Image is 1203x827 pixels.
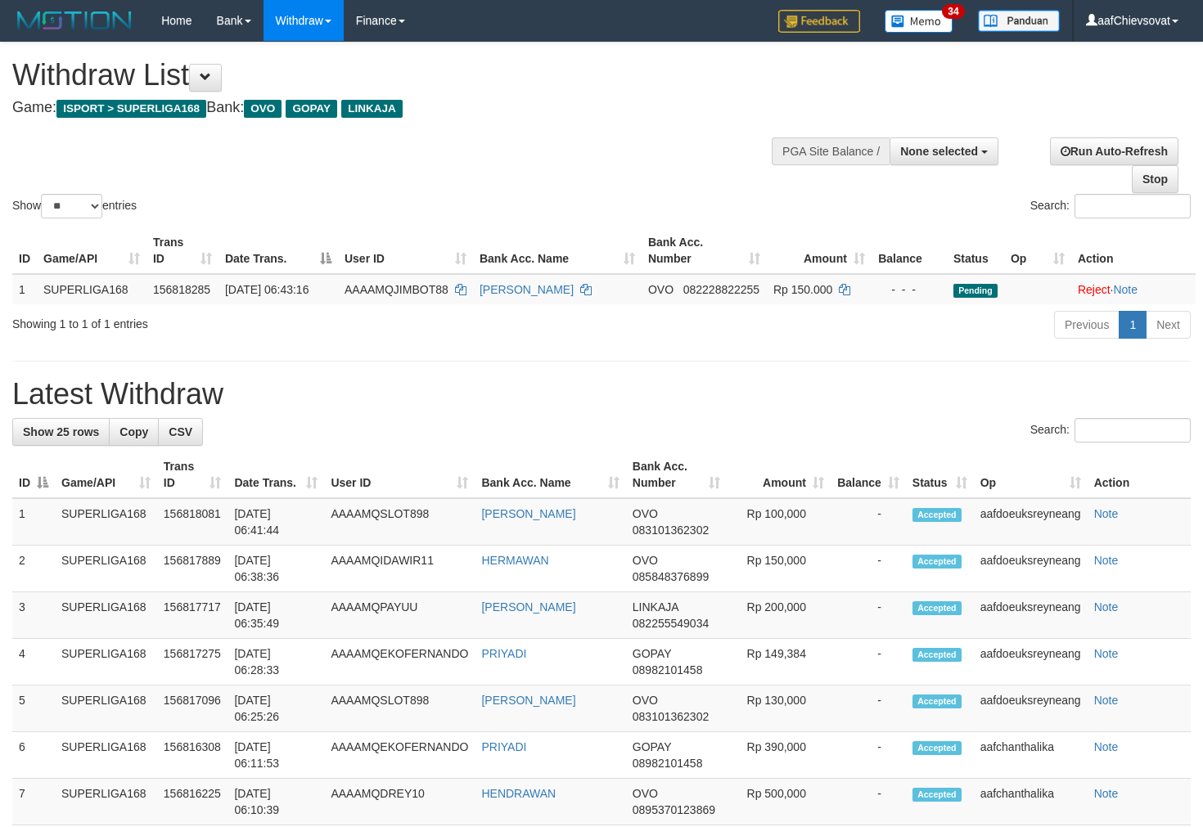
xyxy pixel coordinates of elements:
td: AAAAMQEKOFERNANDO [324,639,475,685]
label: Search: [1030,418,1191,443]
td: AAAAMQEKOFERNANDO [324,732,475,779]
td: Rp 390,000 [727,732,831,779]
button: None selected [890,137,998,165]
td: 156817717 [157,592,228,639]
td: 4 [12,639,55,685]
a: [PERSON_NAME] [480,283,574,296]
td: aafdoeuksreyneang [974,639,1088,685]
td: - [831,592,906,639]
span: Accepted [912,741,962,755]
span: OVO [244,100,282,118]
input: Search: [1075,194,1191,218]
th: Action [1071,227,1196,274]
span: OVO [633,787,658,800]
th: Amount: activate to sort column ascending [727,452,831,498]
span: Copy 083101362302 to clipboard [633,710,709,723]
img: Feedback.jpg [778,10,860,33]
td: SUPERLIGA168 [55,498,157,546]
span: GOPAY [633,740,671,753]
span: AAAAMQJIMBOT88 [345,283,448,296]
td: 2 [12,546,55,592]
th: Game/API: activate to sort column ascending [37,227,146,274]
span: Pending [953,284,998,298]
th: ID: activate to sort column descending [12,452,55,498]
img: panduan.png [978,10,1060,32]
a: Show 25 rows [12,418,110,446]
th: Date Trans.: activate to sort column descending [219,227,338,274]
td: 7 [12,779,55,825]
td: aafdoeuksreyneang [974,546,1088,592]
span: 156818285 [153,283,210,296]
td: 156818081 [157,498,228,546]
td: - [831,498,906,546]
span: Accepted [912,648,962,662]
span: Copy 085848376899 to clipboard [633,570,709,583]
td: AAAAMQSLOT898 [324,685,475,732]
a: Note [1094,554,1119,567]
span: CSV [169,425,192,438]
th: User ID: activate to sort column ascending [324,452,475,498]
td: SUPERLIGA168 [55,639,157,685]
td: Rp 150,000 [727,546,831,592]
th: Game/API: activate to sort column ascending [55,452,157,498]
td: - [831,732,906,779]
span: [DATE] 06:43:16 [225,283,309,296]
span: Accepted [912,788,962,802]
a: Next [1146,311,1191,339]
td: [DATE] 06:41:44 [228,498,324,546]
div: - - - [878,281,940,298]
a: HERMAWAN [481,554,548,567]
a: Note [1113,283,1138,296]
td: 156817889 [157,546,228,592]
h4: Game: Bank: [12,100,786,116]
span: GOPAY [633,647,671,660]
th: User ID: activate to sort column ascending [338,227,473,274]
span: Accepted [912,694,962,708]
input: Search: [1075,418,1191,443]
td: Rp 130,000 [727,685,831,732]
td: 6 [12,732,55,779]
a: Note [1094,740,1119,753]
a: HENDRAWAN [481,787,556,800]
span: OVO [633,507,658,520]
td: Rp 100,000 [727,498,831,546]
th: Op: activate to sort column ascending [974,452,1088,498]
td: 3 [12,592,55,639]
span: Accepted [912,555,962,569]
td: 1 [12,274,37,304]
th: Bank Acc. Name: activate to sort column ascending [475,452,625,498]
td: - [831,779,906,825]
a: [PERSON_NAME] [481,600,575,614]
td: AAAAMQIDAWIR11 [324,546,475,592]
span: None selected [900,145,978,158]
span: Copy 082228822255 to clipboard [683,283,759,296]
td: 156816308 [157,732,228,779]
th: Bank Acc. Number: activate to sort column ascending [642,227,767,274]
th: Status [947,227,1004,274]
span: ISPORT > SUPERLIGA168 [56,100,206,118]
span: OVO [633,554,658,567]
td: SUPERLIGA168 [55,546,157,592]
td: aafdoeuksreyneang [974,592,1088,639]
td: Rp 200,000 [727,592,831,639]
td: SUPERLIGA168 [55,779,157,825]
span: Copy 082255549034 to clipboard [633,617,709,630]
a: [PERSON_NAME] [481,507,575,520]
span: Accepted [912,508,962,522]
td: aafchanthalika [974,732,1088,779]
td: - [831,546,906,592]
h1: Latest Withdraw [12,378,1191,411]
a: Note [1094,507,1119,520]
a: PRIYADI [481,647,526,660]
td: SUPERLIGA168 [55,592,157,639]
td: SUPERLIGA168 [55,732,157,779]
span: Copy 08982101458 to clipboard [633,757,703,770]
span: Copy [119,425,148,438]
a: Reject [1078,283,1111,296]
a: PRIYADI [481,740,526,753]
td: 5 [12,685,55,732]
span: Show 25 rows [23,425,99,438]
label: Search: [1030,194,1191,218]
th: Amount: activate to sort column ascending [767,227,872,274]
a: Note [1094,647,1119,660]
